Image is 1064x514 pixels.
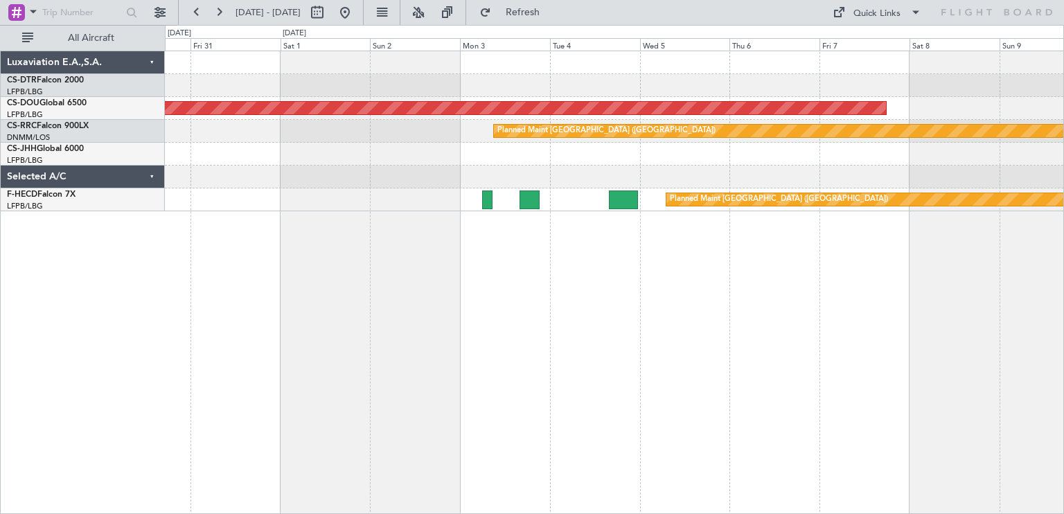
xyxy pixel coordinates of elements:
[826,1,928,24] button: Quick Links
[473,1,556,24] button: Refresh
[7,190,37,199] span: F-HECD
[7,76,37,85] span: CS-DTR
[7,76,84,85] a: CS-DTRFalcon 2000
[7,99,39,107] span: CS-DOU
[42,2,122,23] input: Trip Number
[36,33,146,43] span: All Aircraft
[729,38,819,51] div: Thu 6
[283,28,306,39] div: [DATE]
[640,38,730,51] div: Wed 5
[7,122,89,130] a: CS-RRCFalcon 900LX
[460,38,550,51] div: Mon 3
[7,109,43,120] a: LFPB/LBG
[168,28,191,39] div: [DATE]
[190,38,281,51] div: Fri 31
[7,132,50,143] a: DNMM/LOS
[7,190,76,199] a: F-HECDFalcon 7X
[494,8,552,17] span: Refresh
[7,99,87,107] a: CS-DOUGlobal 6500
[7,155,43,166] a: LFPB/LBG
[15,27,150,49] button: All Aircraft
[819,38,910,51] div: Fri 7
[370,38,460,51] div: Sun 2
[236,6,301,19] span: [DATE] - [DATE]
[7,122,37,130] span: CS-RRC
[853,7,901,21] div: Quick Links
[7,145,37,153] span: CS-JHH
[910,38,1000,51] div: Sat 8
[497,121,716,141] div: Planned Maint [GEOGRAPHIC_DATA] ([GEOGRAPHIC_DATA])
[7,87,43,97] a: LFPB/LBG
[550,38,640,51] div: Tue 4
[7,145,84,153] a: CS-JHHGlobal 6000
[670,189,888,210] div: Planned Maint [GEOGRAPHIC_DATA] ([GEOGRAPHIC_DATA])
[7,201,43,211] a: LFPB/LBG
[281,38,371,51] div: Sat 1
